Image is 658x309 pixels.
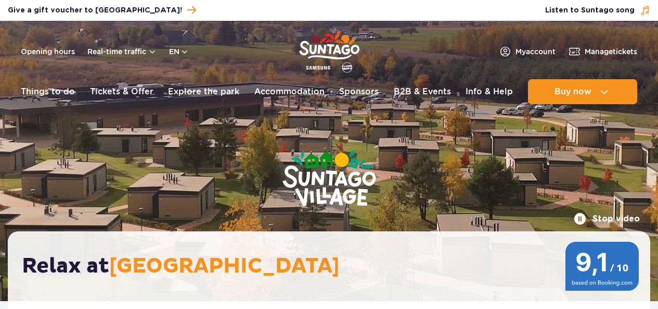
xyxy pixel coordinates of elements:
a: Info & Help [466,79,513,104]
span: Give a gift voucher to [GEOGRAPHIC_DATA]! [8,5,182,16]
a: Accommodation [254,79,325,104]
a: Sponsors [339,79,379,104]
span: Buy now [554,87,591,96]
a: Tickets & Offer [90,79,153,104]
button: Listen to Suntago song [545,5,650,16]
a: B2B & Events [394,79,451,104]
a: Park of Poland [299,26,359,74]
button: Buy now [528,79,637,104]
button: en [169,46,189,57]
a: Opening hours [21,46,75,57]
a: Managetickets [568,45,637,58]
button: Stop video [574,213,640,225]
span: Listen to Suntago song [545,5,635,16]
img: 9,1/10 wg ocen z Booking.com [564,242,640,291]
a: Give a gift voucher to [GEOGRAPHIC_DATA]! [8,3,196,17]
h2: Relax at [22,253,647,279]
span: My account [515,46,556,57]
span: Manage tickets [585,46,637,57]
img: Suntago Village [241,109,418,249]
a: Explore the park [168,79,239,104]
span: [GEOGRAPHIC_DATA] [109,253,340,279]
a: Myaccount [499,45,556,58]
button: Real-time traffic [87,47,157,56]
a: Things to do [21,79,75,104]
